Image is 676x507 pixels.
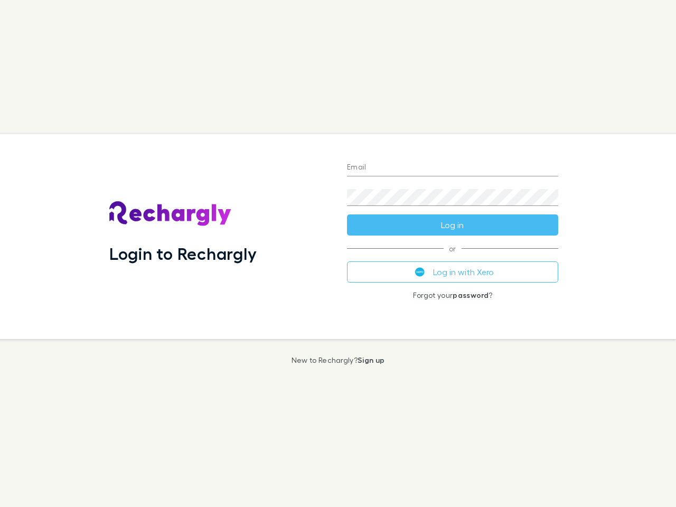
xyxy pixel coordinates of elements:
p: New to Rechargly? [292,356,385,364]
img: Xero's logo [415,267,425,277]
h1: Login to Rechargly [109,243,257,264]
button: Log in [347,214,558,236]
span: or [347,248,558,249]
img: Rechargly's Logo [109,201,232,227]
a: Sign up [358,355,384,364]
button: Log in with Xero [347,261,558,283]
p: Forgot your ? [347,291,558,299]
a: password [453,290,489,299]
